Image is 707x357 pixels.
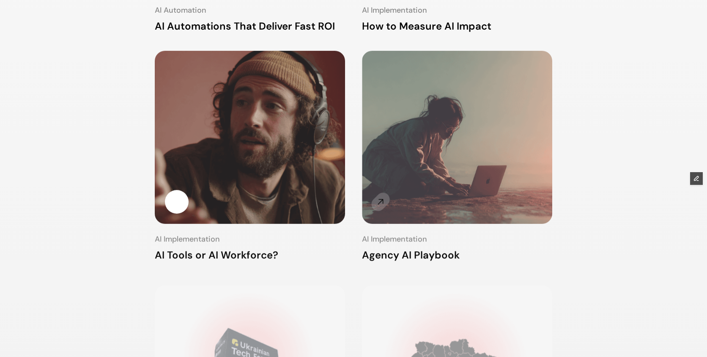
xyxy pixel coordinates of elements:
[155,234,345,244] h4: AI Implementation
[362,234,552,244] h4: AI Implementation
[155,248,345,262] h3: AI Tools or AI Workforce?
[155,51,345,262] a: AI ImplementationAI Tools or AI Workforce?
[362,51,552,262] a: AI ImplementationAgency AI Playbook
[362,248,552,262] h3: Agency AI Playbook
[690,172,703,185] button: Edit Framer Content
